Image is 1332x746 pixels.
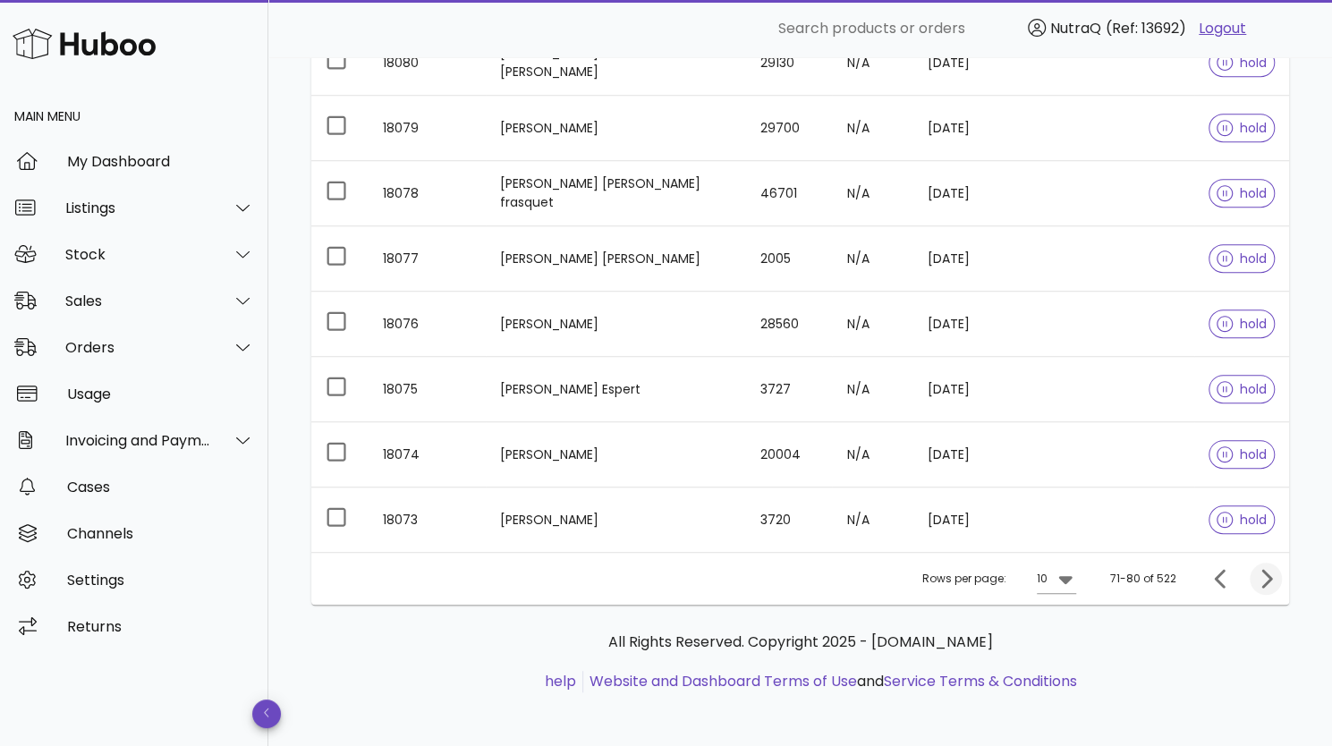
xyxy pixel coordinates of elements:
[745,292,832,357] td: 28560
[67,572,254,589] div: Settings
[912,161,1018,226] td: [DATE]
[67,525,254,542] div: Channels
[1217,383,1267,395] span: hold
[1110,571,1176,587] div: 71-80 of 522
[545,671,576,691] a: help
[583,671,1077,692] li: and
[67,386,254,403] div: Usage
[745,422,832,487] td: 20004
[369,487,486,552] td: 18073
[67,153,254,170] div: My Dashboard
[65,339,211,356] div: Orders
[1037,571,1048,587] div: 10
[65,292,211,309] div: Sales
[912,30,1018,96] td: [DATE]
[486,96,746,161] td: [PERSON_NAME]
[745,226,832,292] td: 2005
[832,292,912,357] td: N/A
[832,357,912,422] td: N/A
[1217,122,1267,134] span: hold
[590,671,857,691] a: Website and Dashboard Terms of Use
[486,357,746,422] td: [PERSON_NAME] Espert
[1217,252,1267,265] span: hold
[65,246,211,263] div: Stock
[912,357,1018,422] td: [DATE]
[486,161,746,226] td: [PERSON_NAME] [PERSON_NAME] frasquet
[832,30,912,96] td: N/A
[486,487,746,552] td: [PERSON_NAME]
[369,226,486,292] td: 18077
[912,487,1018,552] td: [DATE]
[1050,18,1101,38] span: NutraQ
[832,226,912,292] td: N/A
[369,357,486,422] td: 18075
[745,161,832,226] td: 46701
[13,24,156,63] img: Huboo Logo
[1217,513,1267,526] span: hold
[65,432,211,449] div: Invoicing and Payments
[832,96,912,161] td: N/A
[369,161,486,226] td: 18078
[1205,563,1237,595] button: Previous page
[832,422,912,487] td: N/A
[912,292,1018,357] td: [DATE]
[486,226,746,292] td: [PERSON_NAME] [PERSON_NAME]
[486,422,746,487] td: [PERSON_NAME]
[65,199,211,216] div: Listings
[912,422,1018,487] td: [DATE]
[369,30,486,96] td: 18080
[326,632,1275,653] p: All Rights Reserved. Copyright 2025 - [DOMAIN_NAME]
[1217,187,1267,199] span: hold
[745,487,832,552] td: 3720
[832,161,912,226] td: N/A
[1106,18,1186,38] span: (Ref: 13692)
[922,553,1076,605] div: Rows per page:
[1199,18,1246,39] a: Logout
[369,96,486,161] td: 18079
[369,292,486,357] td: 18076
[745,96,832,161] td: 29700
[912,96,1018,161] td: [DATE]
[1217,318,1267,330] span: hold
[1250,563,1282,595] button: Next page
[1217,448,1267,461] span: hold
[832,487,912,552] td: N/A
[884,671,1077,691] a: Service Terms & Conditions
[1037,564,1076,593] div: 10Rows per page:
[1217,56,1267,69] span: hold
[67,479,254,496] div: Cases
[67,618,254,635] div: Returns
[486,30,746,96] td: [PERSON_NAME] la chica [PERSON_NAME]
[745,357,832,422] td: 3727
[486,292,746,357] td: [PERSON_NAME]
[745,30,832,96] td: 29130
[369,422,486,487] td: 18074
[912,226,1018,292] td: [DATE]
